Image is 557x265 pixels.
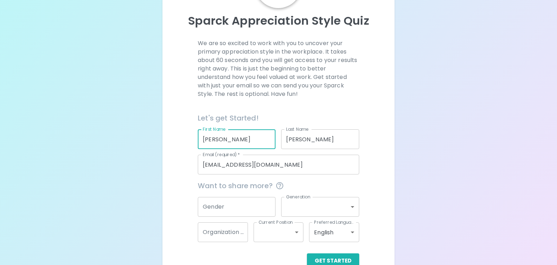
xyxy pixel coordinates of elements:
[259,219,293,225] label: Current Position
[203,152,240,158] label: Email (required)
[314,219,355,225] label: Preferred Language
[171,14,386,28] p: Sparck Appreciation Style Quiz
[198,112,359,124] h6: Let's get Started!
[198,180,359,191] span: Want to share more?
[275,181,284,190] svg: This information is completely confidential and only used for aggregated appreciation studies at ...
[309,222,359,242] div: English
[203,126,226,132] label: First Name
[286,126,308,132] label: Last Name
[198,39,359,98] p: We are so excited to work with you to uncover your primary appreciation style in the workplace. I...
[286,194,310,200] label: Generation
